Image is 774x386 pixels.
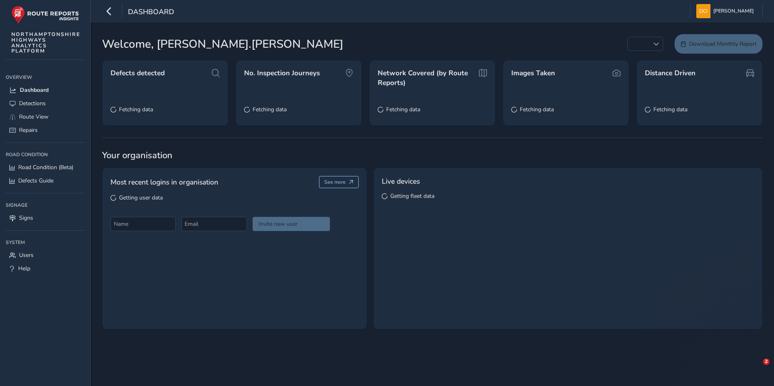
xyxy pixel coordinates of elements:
input: Name [111,217,176,231]
a: Signs [6,211,85,225]
span: Images Taken [511,68,555,78]
span: Fetching data [119,106,153,113]
div: Signage [6,199,85,211]
img: rr logo [11,6,79,24]
div: Overview [6,71,85,83]
span: Welcome, [PERSON_NAME].[PERSON_NAME] [102,36,343,53]
div: System [6,236,85,248]
span: Fetching data [386,106,420,113]
span: See more [324,179,346,185]
span: Help [18,265,30,272]
a: Users [6,248,85,262]
span: Your organisation [102,149,763,161]
span: Distance Driven [645,68,695,78]
span: Getting fleet data [390,192,434,200]
span: No. Inspection Journeys [244,68,320,78]
span: Dashboard [128,7,174,18]
a: Detections [6,97,85,110]
span: Fetching data [520,106,554,113]
a: Dashboard [6,83,85,97]
span: Defects Guide [18,177,53,185]
span: Route View [19,113,49,121]
span: Most recent logins in organisation [111,177,218,187]
span: Signs [19,214,33,222]
span: 2 [763,358,770,365]
span: Dashboard [20,86,49,94]
span: Road Condition (Beta) [18,163,73,171]
div: Road Condition [6,148,85,161]
iframe: Intercom live chat [746,358,766,378]
span: Getting user data [119,194,163,201]
a: Route View [6,110,85,123]
span: Network Covered (by Route Reports) [378,68,476,87]
span: Defects detected [111,68,165,78]
span: NORTHAMPTONSHIRE HIGHWAYS ANALYTICS PLATFORM [11,32,81,54]
span: Fetching data [653,106,687,113]
a: Road Condition (Beta) [6,161,85,174]
span: Detections [19,100,46,107]
span: [PERSON_NAME] [713,4,754,18]
img: diamond-layout [696,4,710,18]
a: Repairs [6,123,85,137]
span: Fetching data [253,106,287,113]
button: See more [319,176,359,188]
a: Defects Guide [6,174,85,187]
span: Users [19,251,34,259]
span: Repairs [19,126,38,134]
a: Help [6,262,85,275]
input: Email [181,217,247,231]
button: [PERSON_NAME] [696,4,757,18]
span: Live devices [382,176,420,187]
